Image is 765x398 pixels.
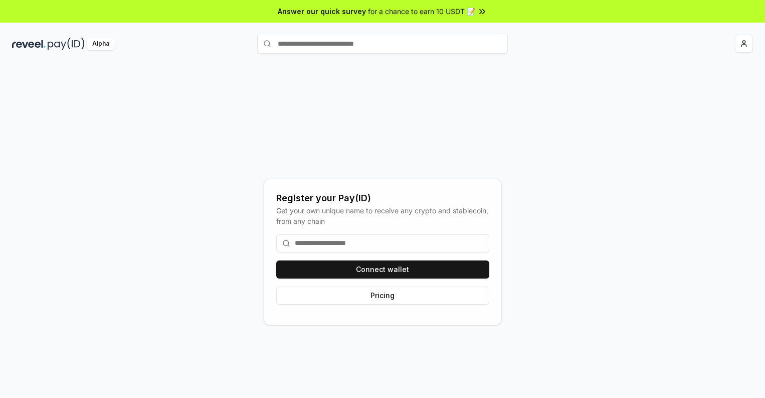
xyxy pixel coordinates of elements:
button: Pricing [276,287,489,305]
img: pay_id [48,38,85,50]
button: Connect wallet [276,260,489,279]
div: Get your own unique name to receive any crypto and stablecoin, from any chain [276,205,489,226]
div: Register your Pay(ID) [276,191,489,205]
div: Alpha [87,38,115,50]
span: for a chance to earn 10 USDT 📝 [368,6,475,17]
span: Answer our quick survey [278,6,366,17]
img: reveel_dark [12,38,46,50]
